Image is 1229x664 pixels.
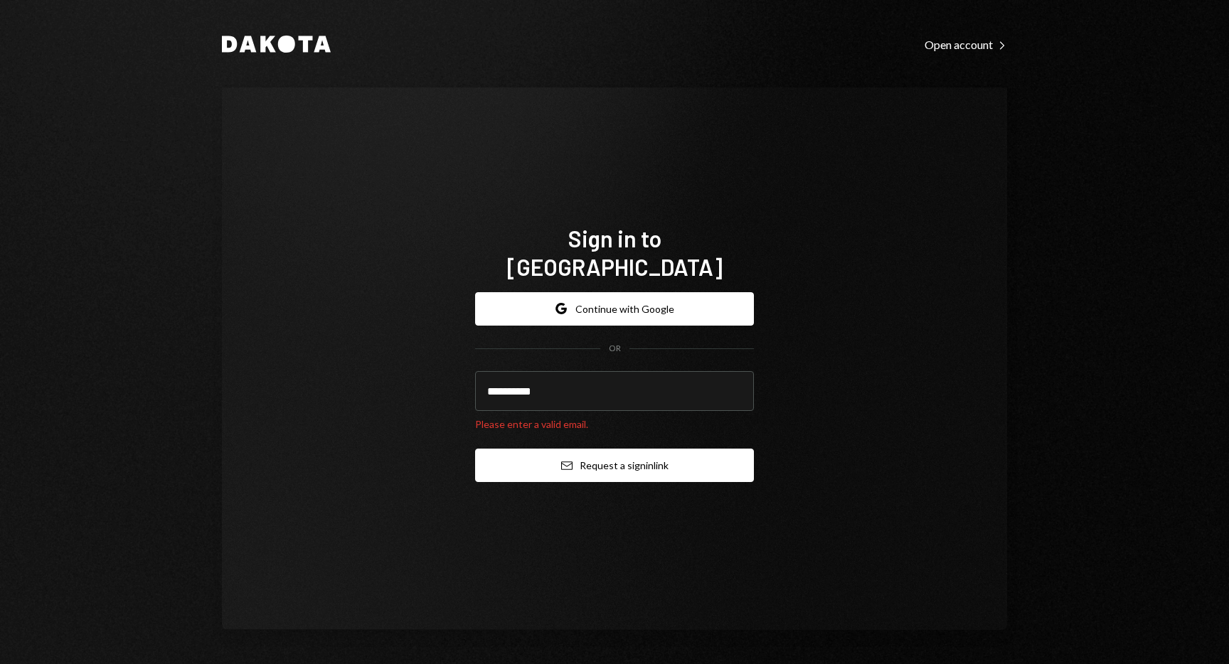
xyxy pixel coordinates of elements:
h1: Sign in to [GEOGRAPHIC_DATA] [475,224,754,281]
div: Please enter a valid email. [475,417,754,432]
button: Request a signinlink [475,449,754,482]
button: Continue with Google [475,292,754,326]
a: Open account [925,36,1007,52]
div: OR [609,343,621,355]
div: Open account [925,38,1007,52]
